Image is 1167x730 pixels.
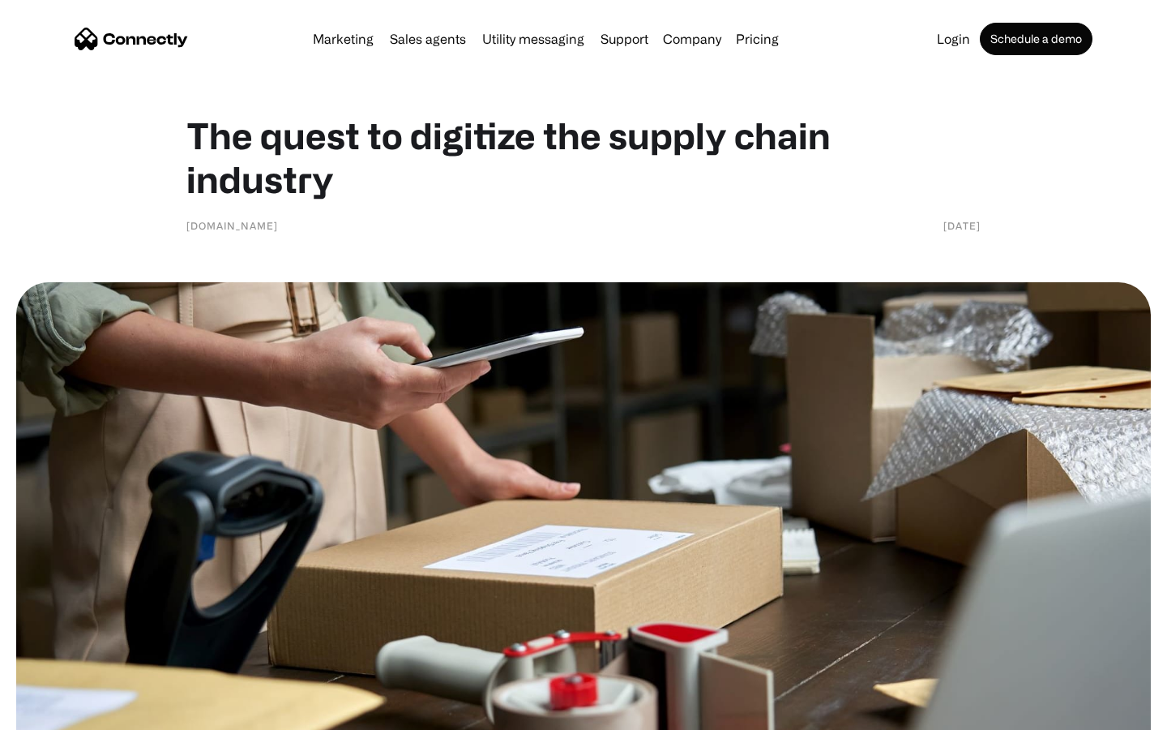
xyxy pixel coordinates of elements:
[663,28,721,50] div: Company
[729,32,785,45] a: Pricing
[594,32,655,45] a: Support
[658,28,726,50] div: Company
[75,27,188,51] a: home
[186,114,981,201] h1: The quest to digitize the supply chain industry
[383,32,472,45] a: Sales agents
[980,23,1092,55] a: Schedule a demo
[930,32,977,45] a: Login
[476,32,591,45] a: Utility messaging
[943,217,981,234] div: [DATE]
[186,217,278,234] div: [DOMAIN_NAME]
[32,702,97,724] ul: Language list
[306,32,380,45] a: Marketing
[16,702,97,724] aside: Language selected: English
